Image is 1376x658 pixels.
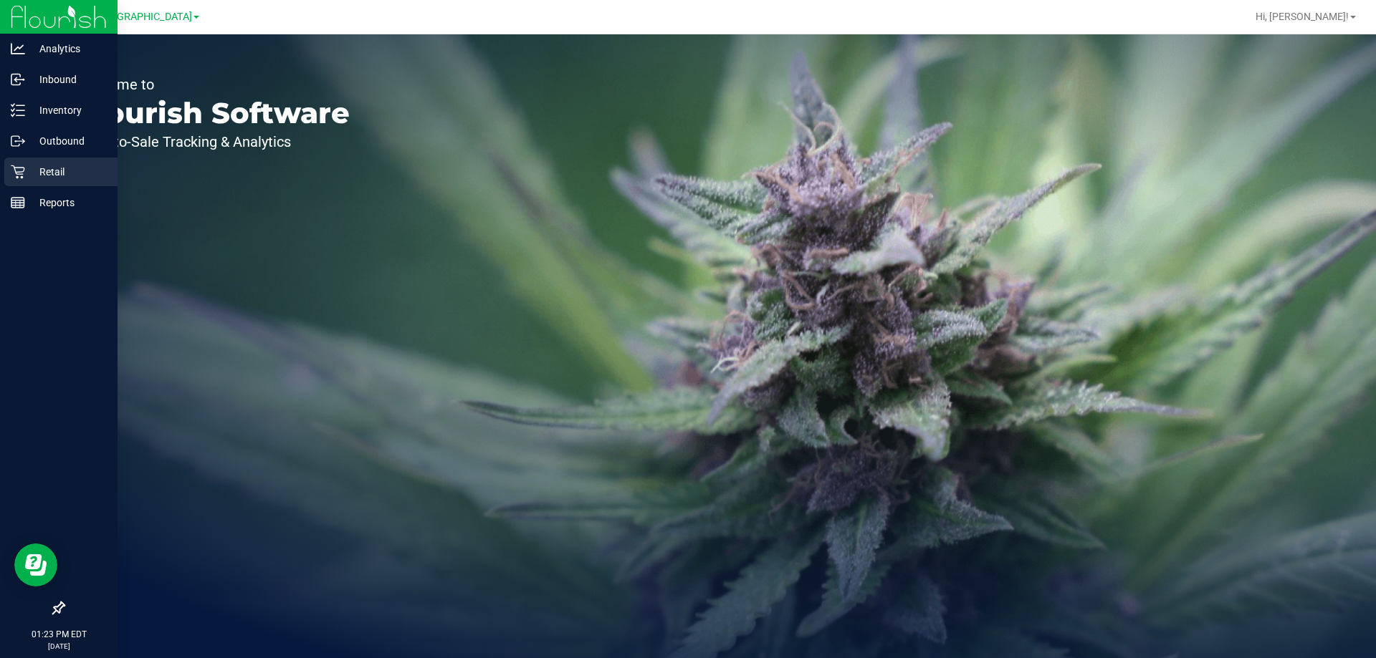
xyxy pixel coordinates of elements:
[25,194,111,211] p: Reports
[11,134,25,148] inline-svg: Outbound
[6,628,111,641] p: 01:23 PM EDT
[11,42,25,56] inline-svg: Analytics
[25,102,111,119] p: Inventory
[25,40,111,57] p: Analytics
[11,103,25,117] inline-svg: Inventory
[6,641,111,652] p: [DATE]
[25,132,111,150] p: Outbound
[25,71,111,88] p: Inbound
[77,99,350,127] p: Flourish Software
[94,11,192,23] span: [GEOGRAPHIC_DATA]
[25,163,111,180] p: Retail
[14,543,57,586] iframe: Resource center
[1256,11,1349,22] span: Hi, [PERSON_NAME]!
[11,72,25,87] inline-svg: Inbound
[11,195,25,210] inline-svg: Reports
[11,165,25,179] inline-svg: Retail
[77,135,350,149] p: Seed-to-Sale Tracking & Analytics
[77,77,350,92] p: Welcome to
